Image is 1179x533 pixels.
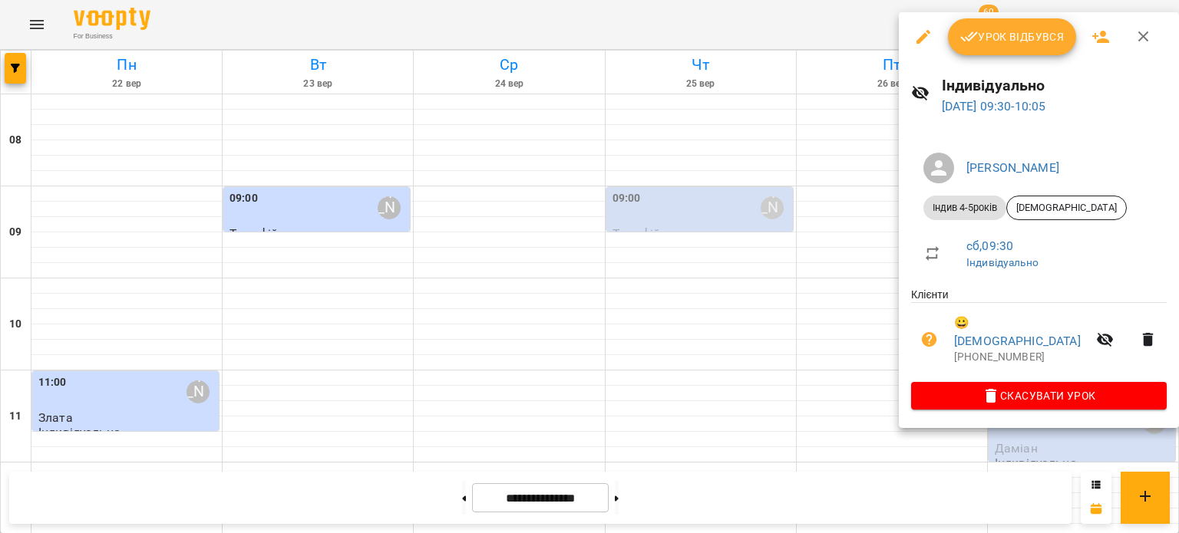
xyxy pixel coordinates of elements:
[954,314,1087,350] a: 😀 [DEMOGRAPHIC_DATA]
[966,160,1059,175] a: [PERSON_NAME]
[923,387,1154,405] span: Скасувати Урок
[942,99,1046,114] a: [DATE] 09:30-10:05
[911,287,1167,382] ul: Клієнти
[923,201,1006,215] span: Індив 4-5років
[942,74,1167,97] h6: Індивідуально
[966,256,1039,268] a: Індивідуально
[1007,201,1126,215] span: [DEMOGRAPHIC_DATA]
[966,239,1013,253] a: сб , 09:30
[1006,196,1127,220] div: [DEMOGRAPHIC_DATA]
[911,382,1167,410] button: Скасувати Урок
[954,350,1087,365] p: [PHONE_NUMBER]
[911,321,948,358] button: Візит ще не сплачено. Додати оплату?
[960,28,1065,46] span: Урок відбувся
[948,18,1077,55] button: Урок відбувся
